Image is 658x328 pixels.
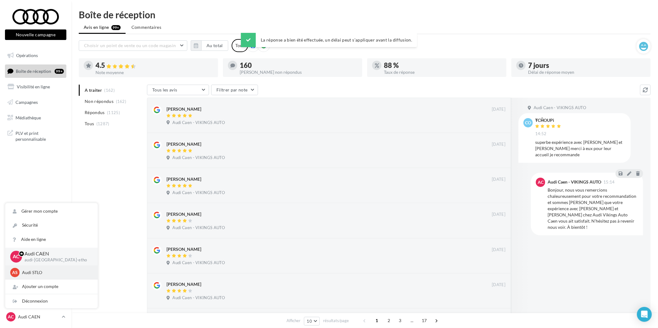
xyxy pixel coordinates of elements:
div: [PERSON_NAME] [167,106,201,112]
p: Audi CAEN [24,250,88,257]
div: [PERSON_NAME] non répondus [240,70,357,74]
div: Boîte de réception [79,10,651,19]
span: Boîte de réception [16,68,51,73]
span: Opérations [16,53,38,58]
p: Audi STLO [22,269,90,276]
span: Médiathèque [16,115,41,120]
span: CO [525,120,531,126]
button: Au total [191,40,228,51]
span: [DATE] [492,107,505,112]
a: AC Audi CAEN [5,311,66,323]
span: Audi Caen - VIKINGS AUTO [172,155,225,161]
span: Audi Caen - VIKINGS AUTO [172,190,225,196]
span: [DATE] [492,212,505,217]
div: Ajouter un compte [5,280,98,294]
div: superbe expérience avec [PERSON_NAME] et [PERSON_NAME] merci à eux pour leur accueil je recommande [535,139,626,158]
span: AC [8,314,14,320]
span: Campagnes [16,100,38,105]
a: Visibilité en ligne [4,80,68,93]
div: 160 [240,62,357,69]
span: Tous les avis [152,87,177,92]
div: ŦCĤOUPi [535,118,562,122]
span: [DATE] [492,142,505,147]
span: [DATE] [492,247,505,253]
span: Choisir un point de vente ou un code magasin [84,43,176,48]
span: ... [407,316,417,326]
div: Délai de réponse moyen [528,70,646,74]
a: PLV et print personnalisable [4,126,68,145]
span: PLV et print personnalisable [16,129,64,142]
div: 4.5 [96,62,213,69]
span: AS [12,269,18,276]
span: (1125) [107,110,120,115]
span: 3 [395,316,405,326]
a: Opérations [4,49,68,62]
div: Déconnexion [5,294,98,308]
div: Audi Caen - VIKINGS AUTO [548,180,601,184]
button: 10 [304,317,320,326]
p: Audi CAEN [18,314,59,320]
button: Filtrer par note [211,85,258,95]
p: audi-[GEOGRAPHIC_DATA]-etho [24,257,88,263]
span: 14:52 [535,131,547,137]
a: Aide en ligne [5,233,98,246]
span: Commentaires [131,24,161,30]
span: Visibilité en ligne [17,84,50,89]
button: Nouvelle campagne [5,29,66,40]
span: Audi Caen - VIKINGS AUTO [172,225,225,231]
a: Sécurité [5,218,98,232]
div: [PERSON_NAME] [167,246,201,252]
a: Campagnes [4,96,68,109]
span: Audi Caen - VIKINGS AUTO [172,120,225,126]
span: Afficher [287,318,300,324]
span: 17 [419,316,429,326]
span: 10 [307,319,312,324]
button: Tous les avis [147,85,209,95]
a: Médiathèque [4,111,68,124]
div: Open Intercom Messenger [637,307,652,322]
span: AC [13,253,20,260]
span: résultats/page [323,318,349,324]
div: Note moyenne [96,70,213,75]
button: Au total [201,40,228,51]
span: Audi Caen - VIKINGS AUTO [172,260,225,266]
div: Taux de réponse [384,70,501,74]
span: [DATE] [492,282,505,288]
span: (1287) [96,121,109,126]
span: 2 [384,316,394,326]
a: Gérer mon compte [5,204,98,218]
div: [PERSON_NAME] [167,141,201,147]
a: Boîte de réception99+ [4,64,68,78]
span: [DATE] [492,177,505,182]
span: Audi Caen - VIKINGS AUTO [172,295,225,301]
span: AC [538,179,544,185]
span: (162) [116,99,127,104]
div: 99+ [55,69,64,74]
div: [PERSON_NAME] [167,281,201,287]
div: Tous [232,39,248,52]
span: Audi Caen - VIKINGS AUTO [534,105,586,111]
span: 15:14 [603,180,615,184]
div: 7 jours [528,62,646,69]
div: 88 % [384,62,501,69]
div: La réponse a bien été effectuée, un délai peut s’appliquer avant la diffusion. [241,33,417,47]
div: Bonjour, nous vous remercions chaleureusement pour votre recommandation et sommes [PERSON_NAME] q... [548,187,638,230]
span: Répondus [85,109,105,116]
span: Non répondus [85,98,113,104]
span: Tous [85,121,94,127]
div: [PERSON_NAME] [167,211,201,217]
button: Choisir un point de vente ou un code magasin [79,40,187,51]
div: [PERSON_NAME] [167,176,201,182]
span: 1 [372,316,382,326]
